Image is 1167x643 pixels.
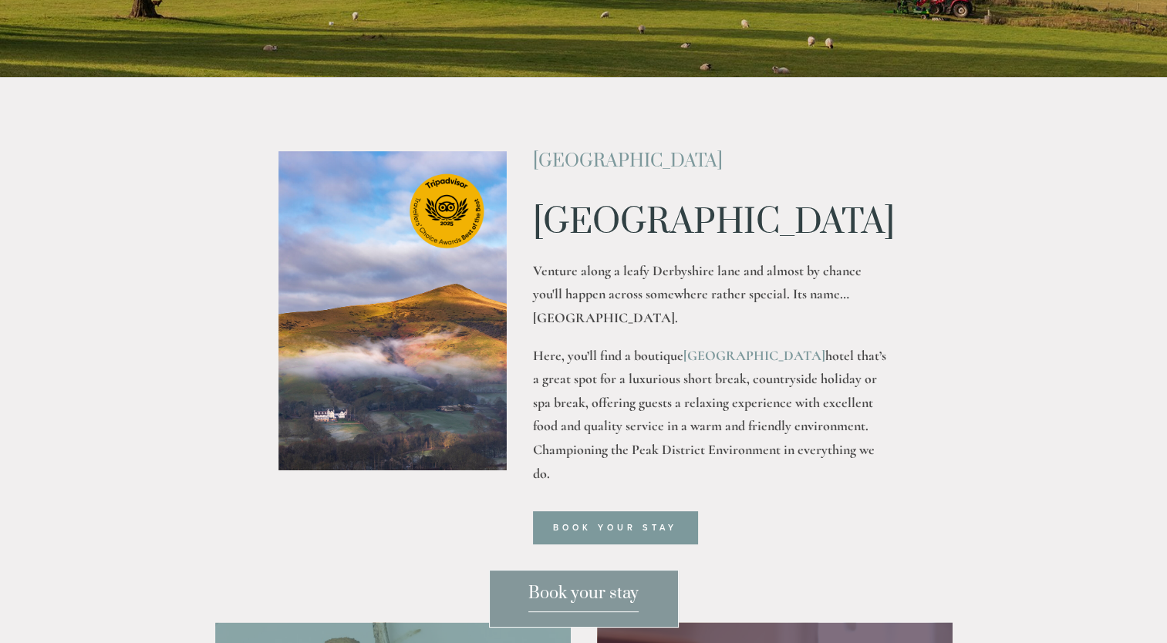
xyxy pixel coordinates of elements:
p: Here, you’ll find a boutique hotel that’s a great spot for a luxurious short break, countryside h... [533,344,889,486]
a: Book your stay [489,570,679,628]
a: Book your stay [533,511,697,544]
h1: [GEOGRAPHIC_DATA] [533,204,889,242]
h2: [GEOGRAPHIC_DATA] [533,151,889,171]
p: Venture along a leafy Derbyshire lane and almost by chance you'll happen across somewhere rather ... [533,259,889,330]
a: [GEOGRAPHIC_DATA] [683,347,825,364]
span: Book your stay [528,583,639,612]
